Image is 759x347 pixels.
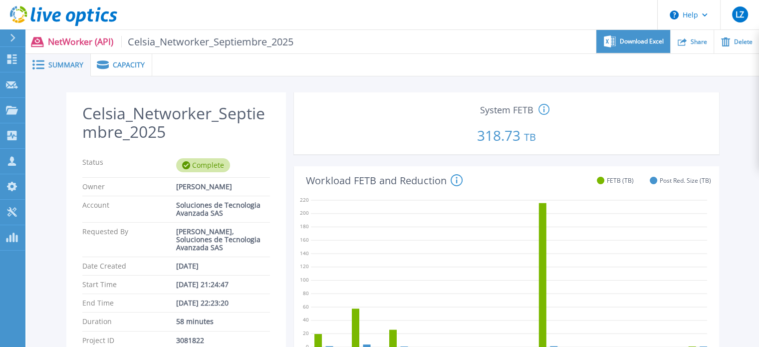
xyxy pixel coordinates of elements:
text: 200 [300,210,309,217]
p: NetWorker (API) [48,36,294,47]
span: Capacity [113,61,145,68]
div: 58 minutes [176,318,270,326]
div: [PERSON_NAME] [176,183,270,191]
span: Celsia_Networker_Septiembre_2025 [121,36,294,47]
div: Complete [176,158,230,172]
span: FETB (TB) [607,177,634,184]
p: Start Time [82,281,176,289]
p: Owner [82,183,176,191]
span: Share [691,39,707,45]
div: 3081822 [176,337,270,345]
text: 160 [300,236,309,243]
span: Post Red. Size (TB) [660,177,711,184]
p: End Time [82,299,176,307]
text: 20 [303,330,309,337]
span: LZ [736,10,744,18]
span: TB [524,130,536,144]
span: System FETB [480,105,533,114]
span: Delete [734,39,753,45]
text: 220 [300,196,309,203]
div: [PERSON_NAME], Soluciones de Tecnologia Avanzada SAS [176,228,270,252]
div: [DATE] 21:24:47 [176,281,270,289]
div: Soluciones de Tecnologia Avanzada SAS [176,201,270,217]
p: 318.73 [298,116,715,150]
p: Date Created [82,262,176,270]
h4: Workload FETB and Reduction [306,174,463,186]
p: Requested By [82,228,176,252]
text: 140 [300,250,309,257]
text: 60 [303,303,309,310]
text: 120 [300,263,309,270]
p: Project ID [82,337,176,345]
text: 180 [300,223,309,230]
text: 40 [303,317,309,324]
p: Status [82,158,176,172]
span: Download Excel [620,38,664,44]
h2: Celsia_Networker_Septiembre_2025 [82,104,270,141]
p: Duration [82,318,176,326]
div: [DATE] 22:23:20 [176,299,270,307]
p: Account [82,201,176,217]
text: 100 [300,276,309,283]
text: 80 [303,290,309,297]
div: [DATE] [176,262,270,270]
span: Summary [48,61,83,68]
